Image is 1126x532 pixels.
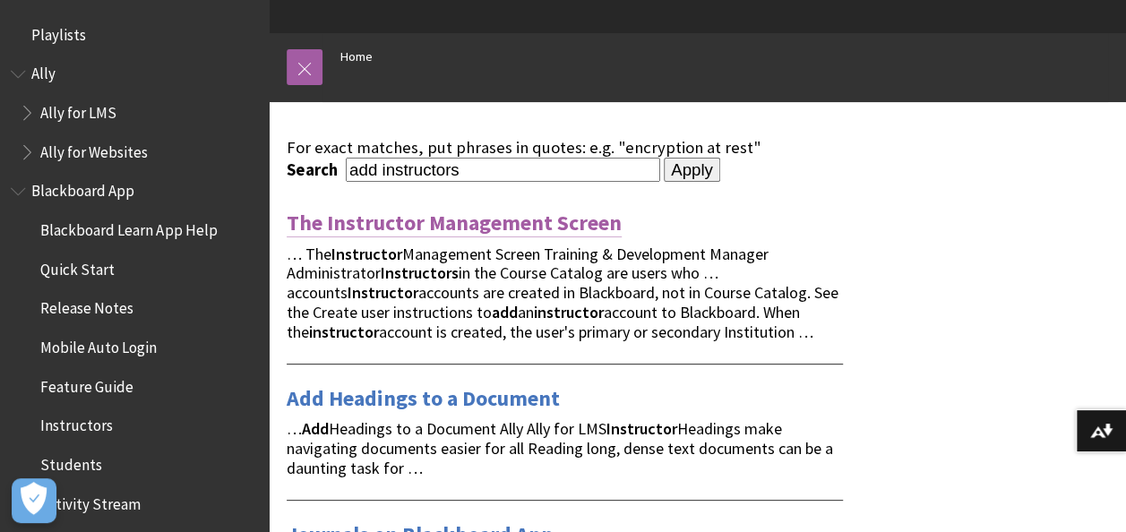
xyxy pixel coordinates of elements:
nav: Book outline for Playlists [11,20,258,50]
strong: Add [302,418,329,439]
span: Students [40,450,102,474]
a: Home [340,46,373,68]
span: Quick Start [40,254,115,279]
span: Mobile Auto Login [40,332,157,356]
strong: instructor [309,322,379,342]
span: Activity Stream [40,489,141,513]
strong: Instructor [606,418,677,439]
span: Blackboard App [31,176,134,201]
span: Ally [31,59,56,83]
strong: instructor [534,302,604,322]
nav: Book outline for Anthology Ally Help [11,59,258,167]
button: Open Preferences [12,478,56,523]
a: The Instructor Management Screen [287,209,622,237]
span: Release Notes [40,294,133,318]
span: … Headings to a Document Ally Ally for LMS Headings make navigating documents easier for all Read... [287,418,833,478]
span: Ally for Websites [40,137,148,161]
span: Blackboard Learn App Help [40,215,217,239]
span: Ally for LMS [40,98,116,122]
span: Playlists [31,20,86,44]
span: … The Management Screen Training & Development Manager Administrator in the Course Catalog are us... [287,244,838,342]
label: Search [287,159,342,180]
strong: add [492,302,518,322]
strong: Instructors [381,262,459,283]
a: Add Headings to a Document [287,384,560,413]
span: Instructors [40,411,113,435]
input: Apply [664,158,720,183]
strong: Instructor [331,244,402,264]
div: For exact matches, put phrases in quotes: e.g. "encryption at rest" [287,138,843,158]
span: Feature Guide [40,372,133,396]
strong: Instructor [348,282,418,303]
